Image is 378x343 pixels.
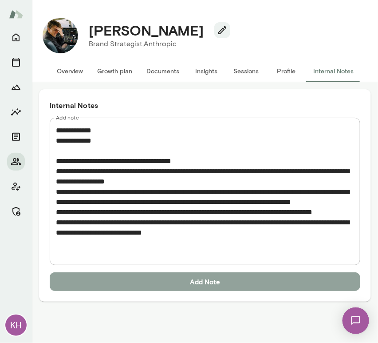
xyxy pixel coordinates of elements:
button: Sessions [7,53,25,71]
button: Internal Notes [306,60,361,82]
label: Add note [56,114,79,121]
img: Mento [9,6,23,23]
button: Documents [7,128,25,146]
p: Brand Strategist, Anthropic [89,39,223,49]
h6: Internal Notes [50,100,360,111]
button: Insights [186,60,226,82]
button: Home [7,28,25,46]
button: Manage [7,203,25,220]
button: Overview [50,60,90,82]
h4: [PERSON_NAME] [89,22,204,39]
img: Sam McAllister [43,18,78,53]
button: Sessions [226,60,266,82]
button: Documents [139,60,186,82]
button: Members [7,153,25,171]
button: Client app [7,178,25,195]
button: Growth Plan [7,78,25,96]
button: Add Note [50,272,360,291]
button: Insights [7,103,25,121]
button: Growth plan [90,60,139,82]
button: Profile [266,60,306,82]
div: KH [5,315,27,336]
